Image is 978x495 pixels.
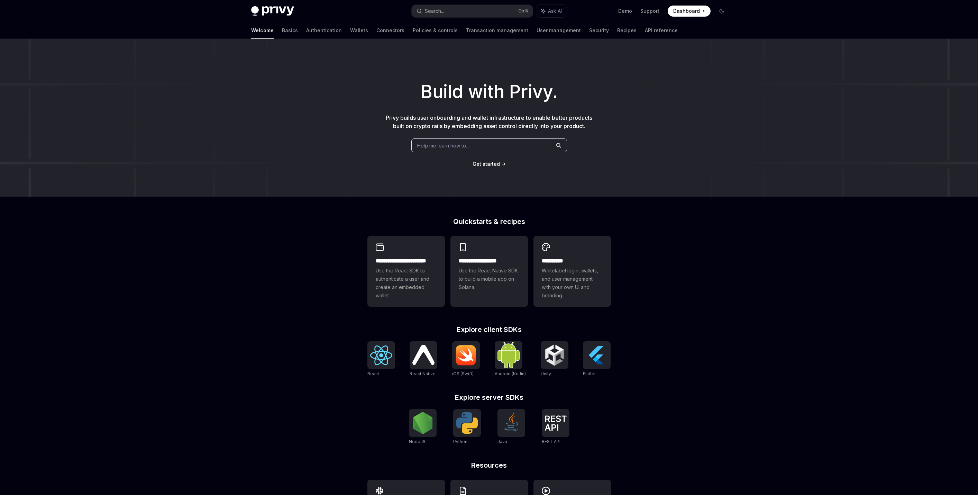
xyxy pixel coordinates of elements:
a: Android (Kotlin)Android (Kotlin) [495,341,526,377]
a: Policies & controls [413,22,458,39]
a: UnityUnity [541,341,568,377]
a: REST APIREST API [542,409,569,445]
button: Search...CtrlK [412,5,533,17]
a: Support [640,8,659,15]
a: Get started [473,161,500,168]
a: **** *****Whitelabel login, wallets, and user management with your own UI and branding. [533,236,611,307]
a: **** **** **** ***Use the React Native SDK to build a mobile app on Solana. [450,236,528,307]
span: React Native [410,371,436,376]
a: Dashboard [668,6,711,17]
a: Recipes [617,22,637,39]
a: FlutterFlutter [583,341,611,377]
a: Welcome [251,22,274,39]
a: ReactReact [367,341,395,377]
img: React Native [412,345,435,365]
span: Android (Kotlin) [495,371,526,376]
span: REST API [542,439,560,444]
span: Python [453,439,467,444]
span: Use the React SDK to authenticate a user and create an embedded wallet. [376,267,437,300]
span: Flutter [583,371,596,376]
button: Toggle dark mode [716,6,727,17]
h2: Explore client SDKs [367,326,611,333]
a: iOS (Swift)iOS (Swift) [452,341,480,377]
a: API reference [645,22,678,39]
a: Authentication [306,22,342,39]
img: NodeJS [412,412,434,434]
img: Java [500,412,522,434]
a: Transaction management [466,22,528,39]
span: Help me learn how to… [417,142,470,149]
h2: Quickstarts & recipes [367,218,611,225]
span: iOS (Swift) [452,371,474,376]
a: Basics [282,22,298,39]
span: Ask AI [548,8,562,15]
span: Privy builds user onboarding and wallet infrastructure to enable better products built on crypto ... [386,114,592,129]
img: dark logo [251,6,294,16]
h2: Explore server SDKs [367,394,611,401]
span: NodeJS [409,439,426,444]
a: Wallets [350,22,368,39]
h1: Build with Privy. [11,78,967,105]
a: Demo [618,8,632,15]
img: Android (Kotlin) [497,342,520,368]
img: REST API [545,415,567,431]
span: Ctrl K [518,8,529,14]
a: Connectors [376,22,404,39]
img: iOS (Swift) [455,345,477,366]
div: Search... [425,7,444,15]
a: Security [589,22,609,39]
img: Flutter [586,344,608,366]
a: React NativeReact Native [410,341,437,377]
span: Use the React Native SDK to build a mobile app on Solana. [459,267,520,291]
span: Java [497,439,507,444]
span: Dashboard [673,8,700,15]
h2: Resources [367,462,611,469]
span: Unity [541,371,551,376]
a: User management [537,22,581,39]
span: React [367,371,379,376]
span: Whitelabel login, wallets, and user management with your own UI and branding. [542,267,603,300]
button: Ask AI [536,5,567,17]
img: React [370,345,392,365]
img: Unity [543,344,566,366]
a: JavaJava [497,409,525,445]
a: PythonPython [453,409,481,445]
img: Python [456,412,478,434]
a: NodeJSNodeJS [409,409,437,445]
span: Get started [473,161,500,167]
